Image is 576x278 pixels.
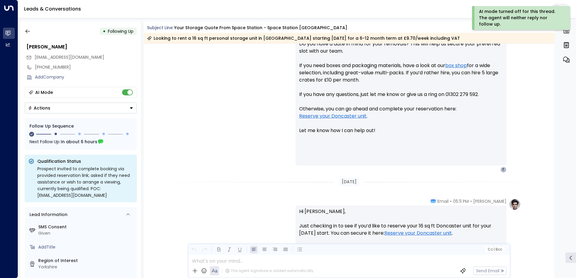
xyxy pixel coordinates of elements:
[38,264,134,270] div: Yorkshire
[35,89,53,95] div: AI Mode
[30,123,132,129] div: Follow Up Sequence
[103,26,106,37] div: •
[35,54,104,60] span: [EMAIL_ADDRESS][DOMAIN_NAME]
[27,212,67,218] div: Lead Information
[35,54,104,60] span: tuttis.enigmas_3o@icloud.com
[479,8,562,27] div: AI mode turned off for this thread. The agent will neither reply nor follow up.
[25,103,137,113] div: Button group with a nested menu
[174,25,347,31] div: Your storage quote from Space Station - Space Station [GEOGRAPHIC_DATA]
[470,198,472,204] span: •
[500,167,506,173] div: T
[509,198,521,210] img: profile-logo.png
[37,165,133,199] div: Prospect invited to complete booking via provided reservation link; asked if they need assistance...
[493,247,495,252] span: |
[24,5,81,12] a: Leads & Conversations
[37,158,133,164] p: Qualification Status
[61,138,97,145] span: In about 6 hours
[28,105,50,111] div: Actions
[473,198,506,204] span: [PERSON_NAME]
[147,25,174,31] span: Subject Line:
[190,246,198,253] button: Undo
[437,198,449,204] span: Email
[384,230,452,237] a: Reserve your Doncaster unit
[445,62,467,69] a: box shop
[108,28,133,34] span: Following Up
[485,247,504,252] button: Cc|Bcc
[453,198,469,204] span: 05:11 PM
[25,103,137,113] button: Actions
[299,113,367,120] a: Reserve your Doncaster unit
[38,244,134,250] div: AddTitle
[147,35,460,41] div: Looking to rent a 16 sq ft personal storage unit in [GEOGRAPHIC_DATA] starting [DATE] for a 6-12 ...
[35,64,137,70] div: [PHONE_NUMBER]
[38,224,134,230] label: SMS Consent
[30,138,132,145] div: Next Follow Up:
[38,258,134,264] label: Region of Interest
[450,198,452,204] span: •
[225,268,313,273] div: The agent signature is added automatically
[339,178,359,186] div: [DATE]
[27,43,137,51] div: [PERSON_NAME]
[38,230,134,236] div: Given
[487,247,502,252] span: Cc Bcc
[35,74,137,80] div: AddCompany
[201,246,208,253] button: Redo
